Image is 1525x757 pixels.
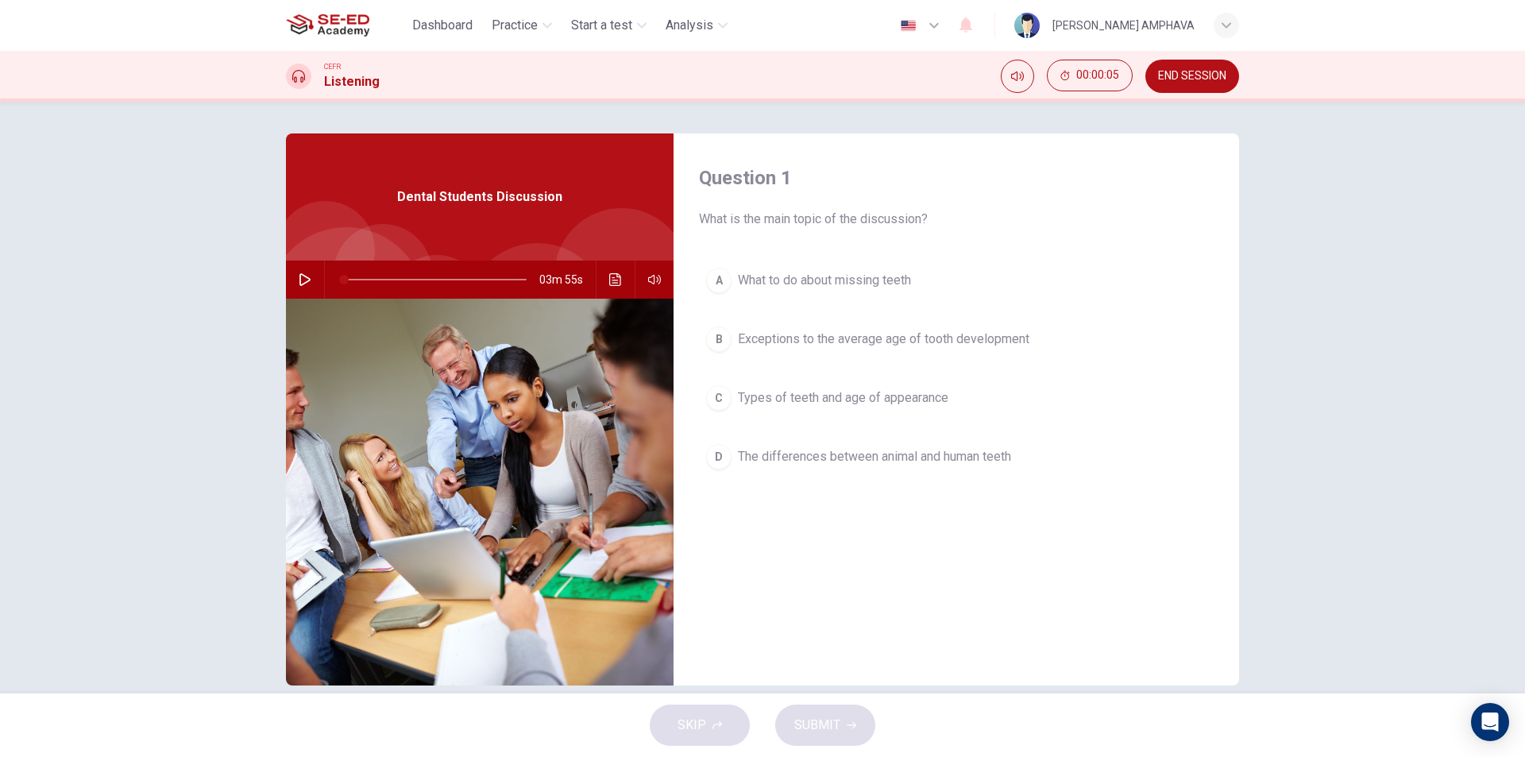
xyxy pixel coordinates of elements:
[397,187,562,207] span: Dental Students Discussion
[1001,60,1034,93] div: Mute
[565,11,653,40] button: Start a test
[286,299,674,686] img: Dental Students Discussion
[286,10,369,41] img: SE-ED Academy logo
[1014,13,1040,38] img: Profile picture
[659,11,734,40] button: Analysis
[1047,60,1133,91] button: 00:00:05
[406,11,479,40] button: Dashboard
[699,437,1214,477] button: DThe differences between animal and human teeth
[1145,60,1239,93] button: END SESSION
[666,16,713,35] span: Analysis
[324,61,341,72] span: CEFR
[1158,70,1226,83] span: END SESSION
[706,326,732,352] div: B
[286,10,406,41] a: SE-ED Academy logo
[699,210,1214,229] span: What is the main topic of the discussion?
[738,388,948,407] span: Types of teeth and age of appearance
[324,72,380,91] h1: Listening
[603,261,628,299] button: Click to see the audio transcription
[1471,703,1509,741] div: Open Intercom Messenger
[706,444,732,469] div: D
[412,16,473,35] span: Dashboard
[571,16,632,35] span: Start a test
[738,271,911,290] span: What to do about missing teeth
[539,261,596,299] span: 03m 55s
[738,447,1011,466] span: The differences between animal and human teeth
[1076,69,1119,82] span: 00:00:05
[699,378,1214,418] button: CTypes of teeth and age of appearance
[699,261,1214,300] button: AWhat to do about missing teeth
[492,16,538,35] span: Practice
[1052,16,1195,35] div: [PERSON_NAME] AMPHAVA
[699,165,1214,191] h4: Question 1
[1047,60,1133,93] div: Hide
[898,20,918,32] img: en
[485,11,558,40] button: Practice
[706,268,732,293] div: A
[699,319,1214,359] button: BExceptions to the average age of tooth development
[706,385,732,411] div: C
[738,330,1029,349] span: Exceptions to the average age of tooth development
